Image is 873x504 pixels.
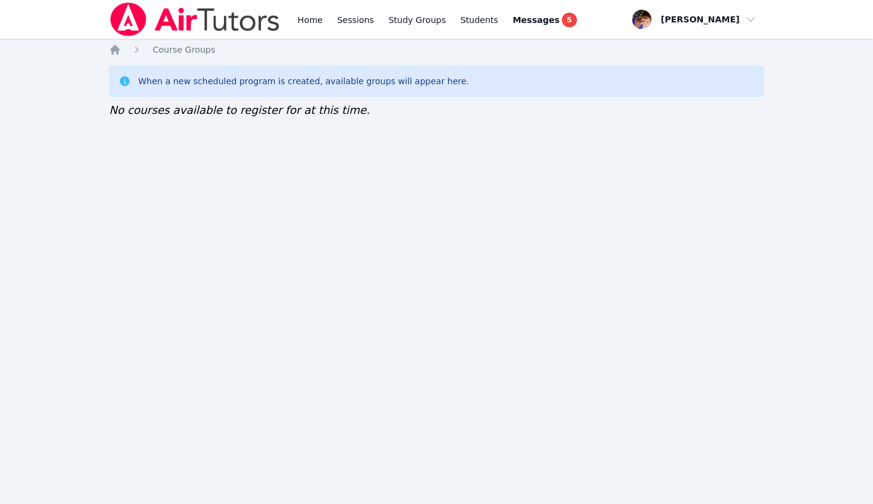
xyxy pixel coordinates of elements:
img: Air Tutors [109,2,280,36]
span: No courses available to register for at this time. [109,104,370,116]
a: Course Groups [153,44,215,56]
div: When a new scheduled program is created, available groups will appear here. [138,75,469,87]
span: Messages [513,14,559,26]
span: 5 [562,13,576,27]
nav: Breadcrumb [109,44,764,56]
span: Course Groups [153,45,215,55]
